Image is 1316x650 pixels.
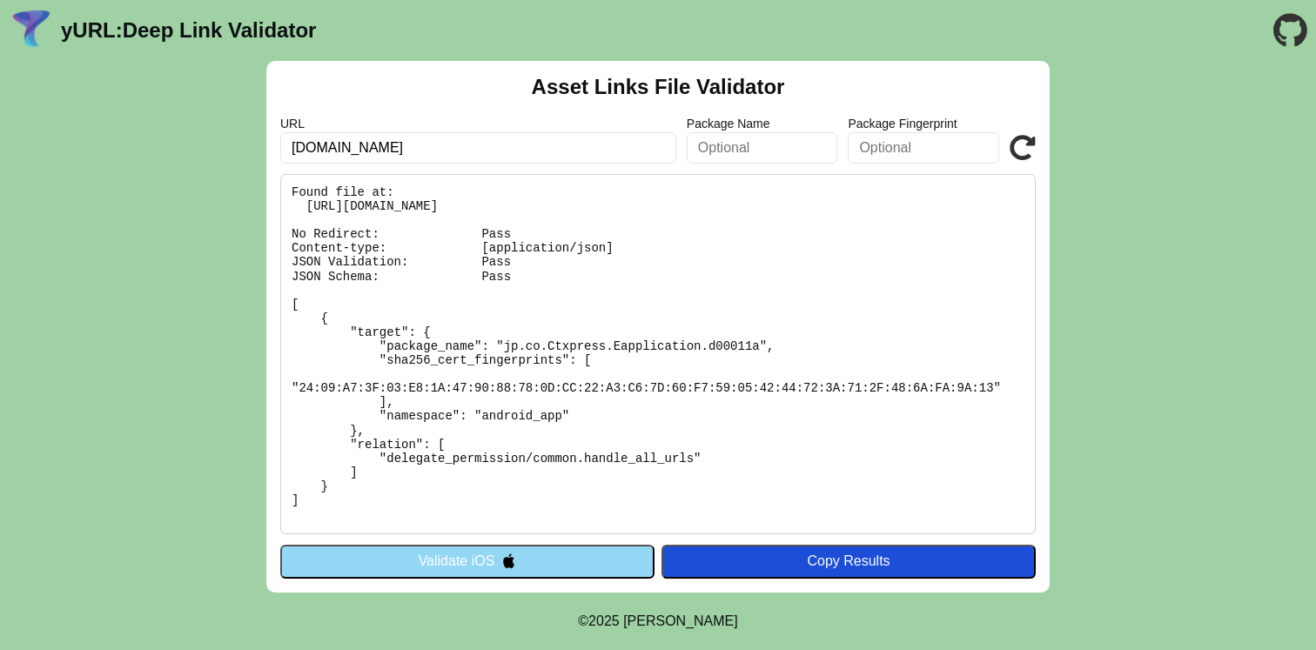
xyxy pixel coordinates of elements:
img: appleIcon.svg [501,553,516,568]
div: Copy Results [670,553,1027,569]
a: yURL:Deep Link Validator [61,18,316,43]
footer: © [578,593,737,650]
label: Package Fingerprint [848,117,999,131]
pre: Found file at: [URL][DOMAIN_NAME] No Redirect: Pass Content-type: [application/json] JSON Validat... [280,174,1036,534]
label: Package Name [687,117,838,131]
button: Validate iOS [280,545,655,578]
a: Michael Ibragimchayev's Personal Site [623,613,738,628]
button: Copy Results [661,545,1036,578]
img: yURL Logo [9,8,54,53]
span: 2025 [588,613,620,628]
h2: Asset Links File Validator [532,75,785,99]
label: URL [280,117,676,131]
input: Optional [687,132,838,164]
input: Optional [848,132,999,164]
input: Required [280,132,676,164]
